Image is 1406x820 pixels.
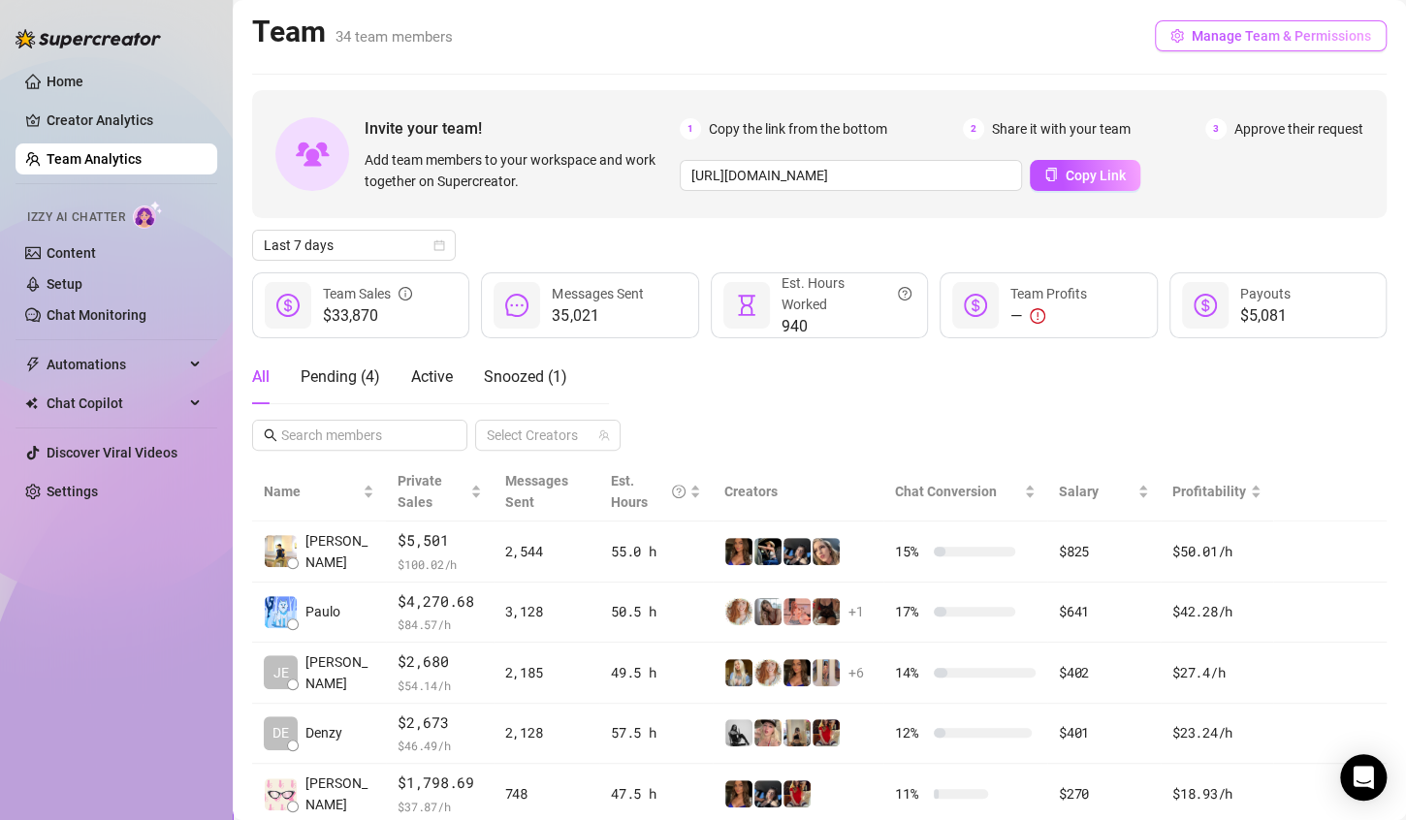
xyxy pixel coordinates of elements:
input: Search members [281,425,440,446]
span: [PERSON_NAME] [305,651,374,694]
img: Amy Pond [725,598,752,625]
span: dollar-circle [276,294,300,317]
div: 748 [505,783,589,804]
span: team [598,429,610,441]
span: Name [264,481,359,502]
button: Manage Team & Permissions [1155,20,1387,51]
span: 1 [680,118,701,140]
img: Natasha [783,719,811,746]
a: Home [47,74,83,89]
span: Snoozed ( 1 ) [484,367,567,386]
img: Grace Hunt [725,719,752,746]
span: Salary [1059,484,1099,499]
h2: Team [252,14,453,50]
span: copy [1044,168,1058,181]
span: Profitability [1172,484,1246,499]
div: 55.0 h [611,541,701,562]
a: Settings [47,484,98,499]
a: Setup [47,276,82,292]
div: $27.4 /h [1172,662,1262,683]
span: 2 [963,118,984,140]
th: Creators [713,462,883,521]
span: [PERSON_NAME] [305,773,374,815]
span: DE [272,722,289,743]
span: Paulo [305,601,340,622]
span: + 1 [848,601,864,622]
div: $23.24 /h [1172,722,1262,743]
span: Copy the link from the bottom [709,118,887,140]
div: $401 [1059,722,1149,743]
img: Chat Copilot [25,396,38,410]
span: Manage Team & Permissions [1192,28,1371,44]
span: 15 % [895,541,926,562]
img: logo-BBDzfeDw.svg [16,29,161,48]
span: $ 100.02 /h [398,554,481,574]
img: Kat Hobbs [813,538,840,565]
div: — [1010,304,1087,328]
span: $4,270.68 [398,590,481,614]
div: $825 [1059,541,1149,562]
span: question-circle [672,470,686,513]
span: $33,870 [323,304,412,328]
span: Chat Copilot [47,388,184,419]
span: $5,501 [398,529,481,552]
span: 35,021 [552,304,643,328]
div: 57.5 h [611,722,701,743]
span: exclamation-circle [1030,308,1045,324]
span: Copy Link [1066,168,1126,183]
a: Content [47,245,96,261]
span: Add team members to your workspace and work together on Supercreator. [365,149,672,192]
div: 2,185 [505,662,589,683]
span: $ 46.49 /h [398,736,481,755]
span: dollar-circle [964,294,987,317]
span: $ 37.87 /h [398,797,481,816]
span: 34 team members [336,28,453,46]
div: Est. Hours Worked [782,272,911,315]
span: 12 % [895,722,926,743]
span: Payouts [1240,286,1291,301]
span: JE [273,662,289,683]
img: Caroline [813,719,840,746]
div: 50.5 h [611,601,701,622]
span: thunderbolt [25,357,41,372]
img: Paulo [265,596,297,628]
span: [PERSON_NAME] [305,530,374,573]
div: All [252,365,270,389]
div: $18.93 /h [1172,783,1262,804]
th: Name [252,462,386,521]
img: Lakelyn [754,780,782,807]
a: Team Analytics [47,151,142,167]
span: Approve their request [1234,118,1363,140]
img: Lakelyn [783,538,811,565]
span: hourglass [735,294,758,317]
span: Invite your team! [365,116,680,141]
img: Kleio [725,659,752,686]
span: Share it with your team [992,118,1131,140]
img: Kat Hobbs VIP [754,598,782,625]
div: 47.5 h [611,783,701,804]
div: Open Intercom Messenger [1340,754,1387,801]
span: 17 % [895,601,926,622]
div: $50.01 /h [1172,541,1262,562]
span: Private Sales [398,473,442,510]
div: 3,128 [505,601,589,622]
span: $1,798.69 [398,772,481,795]
span: message [505,294,528,317]
a: Creator Analytics [47,105,202,136]
span: info-circle [399,283,412,304]
div: $270 [1059,783,1149,804]
span: $2,680 [398,650,481,674]
div: 2,128 [505,722,589,743]
span: Team Profits [1010,286,1087,301]
div: 2,544 [505,541,589,562]
span: 940 [782,315,911,338]
img: Kenzie [725,538,752,565]
span: dollar-circle [1194,294,1217,317]
span: 14 % [895,662,926,683]
span: Messages Sent [505,473,568,510]
span: 3 [1205,118,1227,140]
span: Automations [47,349,184,380]
span: Last 7 days [264,231,444,260]
span: search [264,428,277,442]
img: Victoria [813,659,840,686]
